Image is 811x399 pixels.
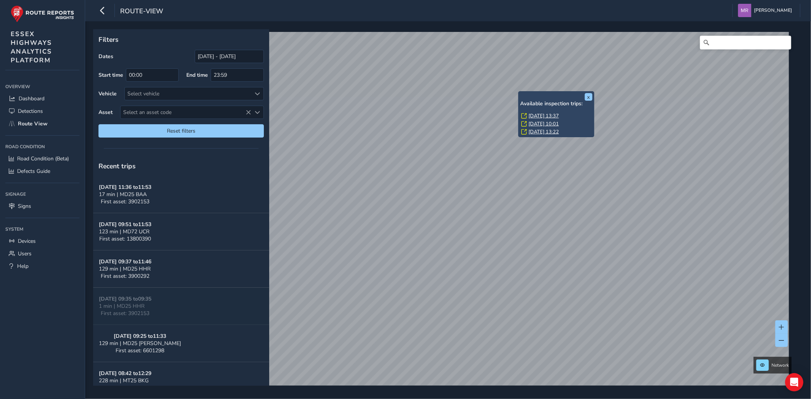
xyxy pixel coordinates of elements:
div: Open Intercom Messenger [785,373,803,391]
strong: [DATE] 09:51 to 11:53 [99,221,151,228]
a: Detections [5,105,79,117]
a: [DATE] 13:22 [528,128,559,135]
span: 228 min | MT25 BKG [99,377,149,384]
span: Detections [18,108,43,115]
span: [PERSON_NAME] [754,4,792,17]
input: Search [700,36,791,49]
strong: [DATE] 08:42 to 12:29 [99,370,151,377]
span: Users [18,250,32,257]
button: [PERSON_NAME] [738,4,795,17]
span: Devices [18,237,36,245]
span: Network [771,362,789,368]
a: [DATE] 10:01 [528,120,559,127]
div: Select vehicle [125,87,251,100]
button: x [585,93,592,101]
span: Signs [18,203,31,210]
a: Users [5,247,79,260]
span: First asset: 3902153 [101,310,149,317]
label: Asset [98,109,113,116]
span: First asset: 13800390 [99,235,151,242]
div: Overview [5,81,79,92]
span: 129 min | MD25 [PERSON_NAME] [99,340,181,347]
div: Select an asset code [251,106,263,119]
button: [DATE] 11:36 to11:5317 min | MD25 BAAFirst asset: 3902153 [93,176,269,213]
label: End time [186,71,208,79]
span: Dashboard [19,95,44,102]
button: [DATE] 09:37 to11:46129 min | MD25 HHRFirst asset: 3900292 [93,250,269,288]
strong: [DATE] 09:37 to 11:46 [99,258,151,265]
a: Devices [5,235,79,247]
label: Dates [98,53,113,60]
a: Dashboard [5,92,79,105]
a: [DATE] 13:37 [528,112,559,119]
span: Recent trips [98,161,136,171]
span: ESSEX HIGHWAYS ANALYTICS PLATFORM [11,30,52,65]
span: Road Condition (Beta) [17,155,69,162]
div: Road Condition [5,141,79,152]
div: Signage [5,188,79,200]
span: Defects Guide [17,168,50,175]
h6: Available inspection trips: [520,101,592,107]
button: [DATE] 09:25 to11:33129 min | MD25 [PERSON_NAME]First asset: 6601298 [93,325,269,362]
strong: [DATE] 09:25 to 11:33 [114,332,166,340]
span: First asset: 3900292 [101,272,149,280]
span: 123 min | MD72 UCR [99,228,149,235]
a: Help [5,260,79,272]
a: Road Condition (Beta) [5,152,79,165]
span: 129 min | MD25 HHR [99,265,151,272]
span: Route View [18,120,48,127]
span: 1 min | MD25 HHR [99,302,144,310]
canvas: Map [96,32,789,394]
span: First asset: 6601298 [116,347,164,354]
div: System [5,223,79,235]
span: Reset filters [104,127,258,135]
span: First asset: 3902153 [101,198,149,205]
img: rr logo [11,5,74,22]
label: Vehicle [98,90,117,97]
span: First asset: 6300158 [101,384,149,391]
a: Defects Guide [5,165,79,177]
button: [DATE] 09:35 to09:351 min | MD25 HHRFirst asset: 3902153 [93,288,269,325]
img: diamond-layout [738,4,751,17]
strong: [DATE] 11:36 to 11:53 [99,184,151,191]
span: Select an asset code [121,106,251,119]
strong: [DATE] 09:35 to 09:35 [99,295,151,302]
button: [DATE] 09:51 to11:53123 min | MD72 UCRFirst asset: 13800390 [93,213,269,250]
span: 17 min | MD25 BAA [99,191,147,198]
a: Signs [5,200,79,212]
a: Route View [5,117,79,130]
label: Start time [98,71,123,79]
p: Filters [98,35,264,44]
button: Reset filters [98,124,264,138]
span: Help [17,263,29,270]
span: route-view [120,6,163,17]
